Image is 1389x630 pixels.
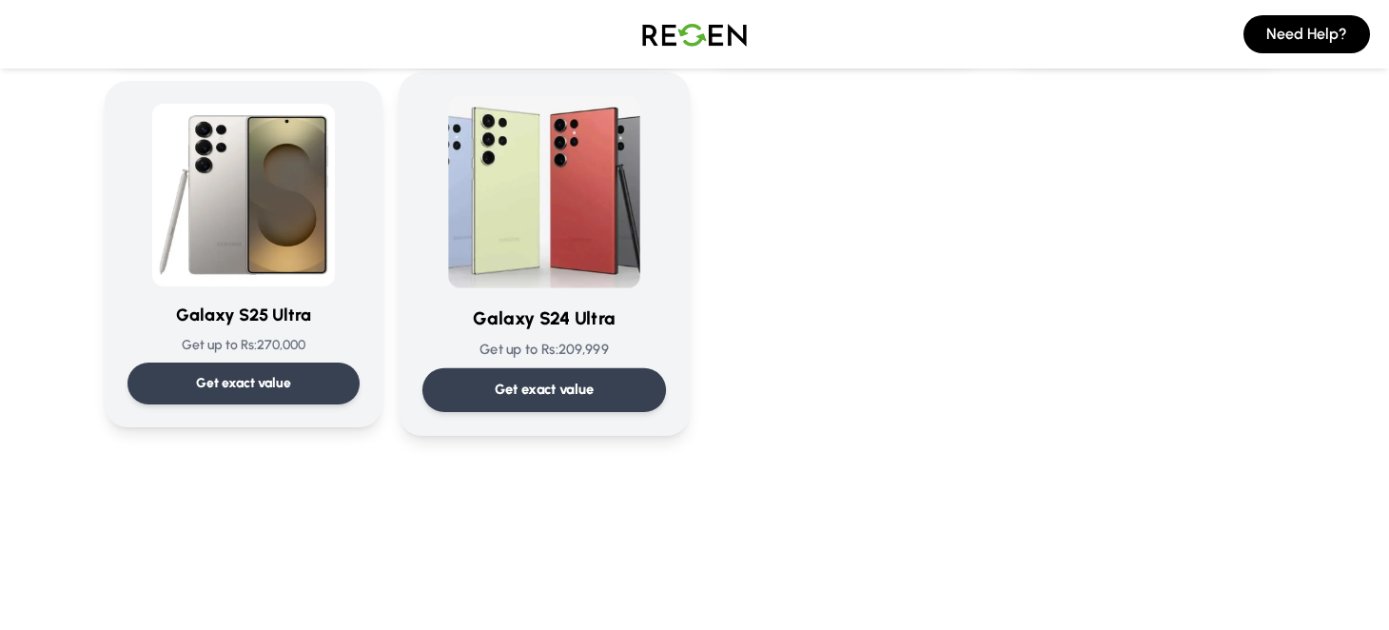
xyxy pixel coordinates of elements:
[1243,15,1370,53] button: Need Help?
[422,340,666,360] p: Get up to Rs: 209,999
[628,8,761,61] img: Logo
[127,302,360,328] h3: Galaxy S25 Ultra
[448,96,640,288] img: Galaxy S24 Ultra
[152,104,335,286] img: Galaxy S25 Ultra
[495,380,595,400] p: Get exact value
[422,305,666,332] h3: Galaxy S24 Ultra
[196,374,291,393] p: Get exact value
[127,336,360,355] p: Get up to Rs: 270,000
